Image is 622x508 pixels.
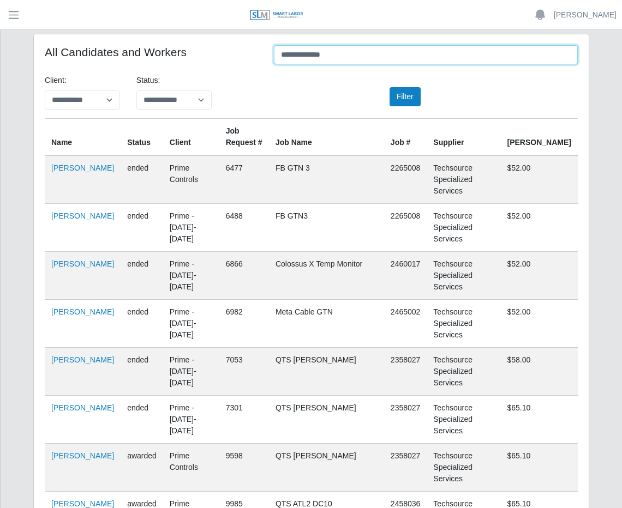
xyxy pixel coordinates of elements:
[427,252,500,300] td: Techsource Specialized Services
[384,204,427,252] td: 2265008
[163,119,219,156] th: Client
[51,499,114,508] a: [PERSON_NAME]
[219,300,269,348] td: 6982
[501,155,578,204] td: $52.00
[427,396,500,444] td: Techsource Specialized Services
[163,348,219,396] td: Prime - [DATE]-[DATE]
[427,444,500,492] td: Techsource Specialized Services
[163,396,219,444] td: Prime - [DATE]-[DATE]
[501,444,578,492] td: $65.10
[269,252,384,300] td: Colossus X Temp Monitor
[51,403,114,412] a: [PERSON_NAME]
[269,396,384,444] td: QTS [PERSON_NAME]
[390,87,421,106] button: Filter
[427,119,500,156] th: Supplier
[45,119,121,156] th: Name
[269,444,384,492] td: QTS [PERSON_NAME]
[269,300,384,348] td: Meta Cable GTN
[384,300,427,348] td: 2465002
[427,155,500,204] td: Techsource Specialized Services
[427,204,500,252] td: Techsource Specialized Services
[219,155,269,204] td: 6477
[51,164,114,172] a: [PERSON_NAME]
[501,300,578,348] td: $52.00
[427,300,500,348] td: Techsource Specialized Services
[121,119,163,156] th: Status
[384,155,427,204] td: 2265008
[384,444,427,492] td: 2358027
[51,211,114,220] a: [PERSON_NAME]
[219,444,269,492] td: 9598
[163,252,219,300] td: Prime - [DATE]-[DATE]
[51,259,114,268] a: [PERSON_NAME]
[384,348,427,396] td: 2358027
[269,119,384,156] th: Job Name
[51,451,114,460] a: [PERSON_NAME]
[501,252,578,300] td: $52.00
[163,204,219,252] td: Prime - [DATE]-[DATE]
[121,204,163,252] td: ended
[269,348,384,396] td: QTS [PERSON_NAME]
[501,119,578,156] th: [PERSON_NAME]
[45,45,258,59] h4: All Candidates and Workers
[163,300,219,348] td: Prime - [DATE]-[DATE]
[384,252,427,300] td: 2460017
[45,75,67,86] label: Client:
[121,396,163,444] td: ended
[269,155,384,204] td: FB GTN 3
[269,204,384,252] td: FB GTN3
[121,155,163,204] td: ended
[219,252,269,300] td: 6866
[163,444,219,492] td: Prime Controls
[501,204,578,252] td: $52.00
[121,252,163,300] td: ended
[427,348,500,396] td: Techsource Specialized Services
[136,75,160,86] label: Status:
[51,355,114,364] a: [PERSON_NAME]
[219,396,269,444] td: 7301
[384,119,427,156] th: Job #
[249,9,304,21] img: SLM Logo
[121,444,163,492] td: awarded
[121,300,163,348] td: ended
[219,119,269,156] th: Job Request #
[219,348,269,396] td: 7053
[501,396,578,444] td: $65.10
[163,155,219,204] td: Prime Controls
[219,204,269,252] td: 6488
[501,348,578,396] td: $58.00
[121,348,163,396] td: ended
[554,9,617,21] a: [PERSON_NAME]
[384,396,427,444] td: 2358027
[51,307,114,316] a: [PERSON_NAME]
